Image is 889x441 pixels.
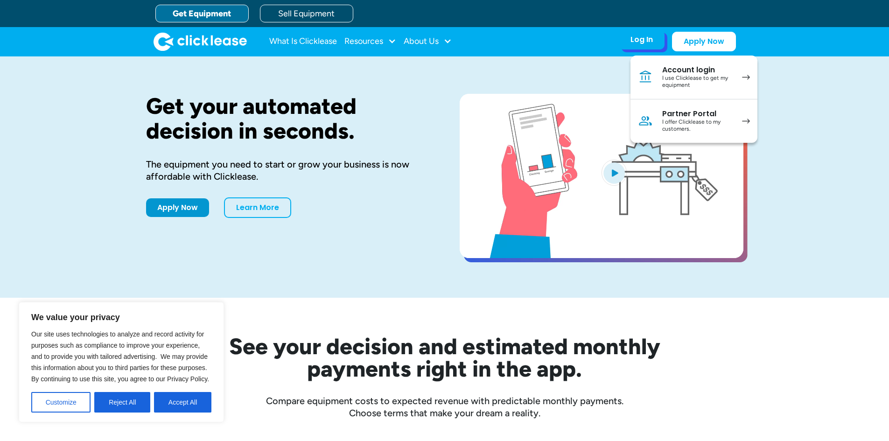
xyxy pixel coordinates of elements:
h1: Get your automated decision in seconds. [146,94,430,143]
button: Customize [31,392,91,413]
div: I use Clicklease to get my equipment [662,75,733,89]
a: Sell Equipment [260,5,353,22]
div: Account login [662,65,733,75]
a: Apply Now [672,32,736,51]
img: arrow [742,119,750,124]
div: The equipment you need to start or grow your business is now affordable with Clicklease. [146,158,430,182]
a: home [154,32,247,51]
a: open lightbox [460,94,743,258]
a: Apply Now [146,198,209,217]
a: Partner PortalI offer Clicklease to my customers. [630,99,757,143]
div: Partner Portal [662,109,733,119]
h2: See your decision and estimated monthly payments right in the app. [183,335,706,380]
button: Accept All [154,392,211,413]
span: Our site uses technologies to analyze and record activity for purposes such as compliance to impr... [31,330,209,383]
nav: Log In [630,56,757,143]
img: arrow [742,75,750,80]
img: Bank icon [638,70,653,84]
a: What Is Clicklease [269,32,337,51]
div: Resources [344,32,396,51]
div: I offer Clicklease to my customers. [662,119,733,133]
div: About Us [404,32,452,51]
a: Learn More [224,197,291,218]
img: Person icon [638,113,653,128]
div: Log In [630,35,653,44]
div: We value your privacy [19,302,224,422]
img: Blue play button logo on a light blue circular background [602,160,627,186]
p: We value your privacy [31,312,211,323]
div: Compare equipment costs to expected revenue with predictable monthly payments. Choose terms that ... [146,395,743,419]
button: Reject All [94,392,150,413]
a: Get Equipment [155,5,249,22]
img: Clicklease logo [154,32,247,51]
a: Account loginI use Clicklease to get my equipment [630,56,757,99]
